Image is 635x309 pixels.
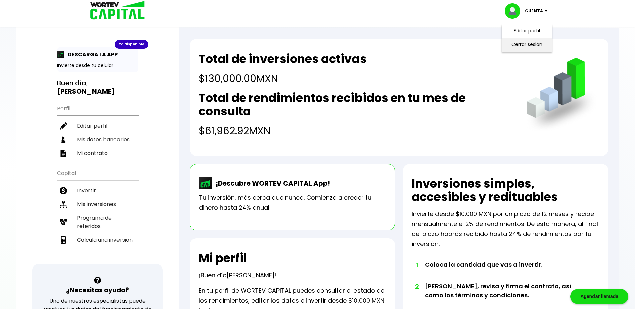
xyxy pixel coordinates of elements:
[199,270,277,280] p: ¡Buen día !
[57,211,138,233] a: Programa de referidos
[415,282,418,292] span: 2
[60,201,67,208] img: inversiones-icon.6695dc30.svg
[57,233,138,247] a: Calcula una inversión
[57,197,138,211] a: Mis inversiones
[525,6,543,16] p: Cuenta
[412,177,600,204] h2: Inversiones simples, accesibles y redituables
[570,289,628,304] div: Agendar llamada
[524,58,600,133] img: grafica.516fef24.png
[115,40,148,49] div: ¡Ya disponible!
[60,150,67,157] img: contrato-icon.f2db500c.svg
[57,133,138,146] a: Mis datos bancarios
[505,3,525,19] img: profile-image
[199,91,513,118] h2: Total de rendimientos recibidos en tu mes de consulta
[57,184,138,197] a: Invertir
[199,71,367,86] h4: $130,000.00 MXN
[57,79,138,96] h3: Buen día,
[60,187,67,194] img: invertir-icon.b3b967d7.svg
[199,193,386,213] p: Tu inversión, más cerca que nunca. Comienza a crecer tu dinero hasta 24% anual.
[60,122,67,130] img: editar-icon.952d3147.svg
[57,87,115,96] b: [PERSON_NAME]
[57,146,138,160] a: Mi contrato
[57,51,64,58] img: app-icon
[66,285,129,295] h3: ¿Necesitas ayuda?
[514,27,540,34] a: Editar perfil
[60,218,67,226] img: recomiendanos-icon.9b8e9327.svg
[425,260,581,282] li: Coloca la cantidad que vas a invertir.
[64,50,118,59] p: DESCARGA LA APP
[57,101,138,160] ul: Perfil
[500,38,554,51] li: Cerrar sesión
[60,236,67,244] img: calculadora-icon.17d418c4.svg
[199,52,367,66] h2: Total de inversiones activas
[57,166,138,264] ul: Capital
[412,209,600,249] p: Invierte desde $10,000 MXN por un plazo de 12 meses y recibe mensualmente el 2% de rendimientos. ...
[60,136,67,143] img: datos-icon.10cf9172.svg
[199,123,513,138] h4: $61,962.92 MXN
[199,251,247,265] h2: Mi perfil
[57,62,138,69] p: Invierte desde tu celular
[227,271,275,279] span: [PERSON_NAME]
[212,178,330,188] p: ¡Descubre WORTEV CAPITAL App!
[415,260,418,270] span: 1
[543,10,552,12] img: icon-down
[57,119,138,133] a: Editar perfil
[199,177,212,189] img: wortev-capital-app-icon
